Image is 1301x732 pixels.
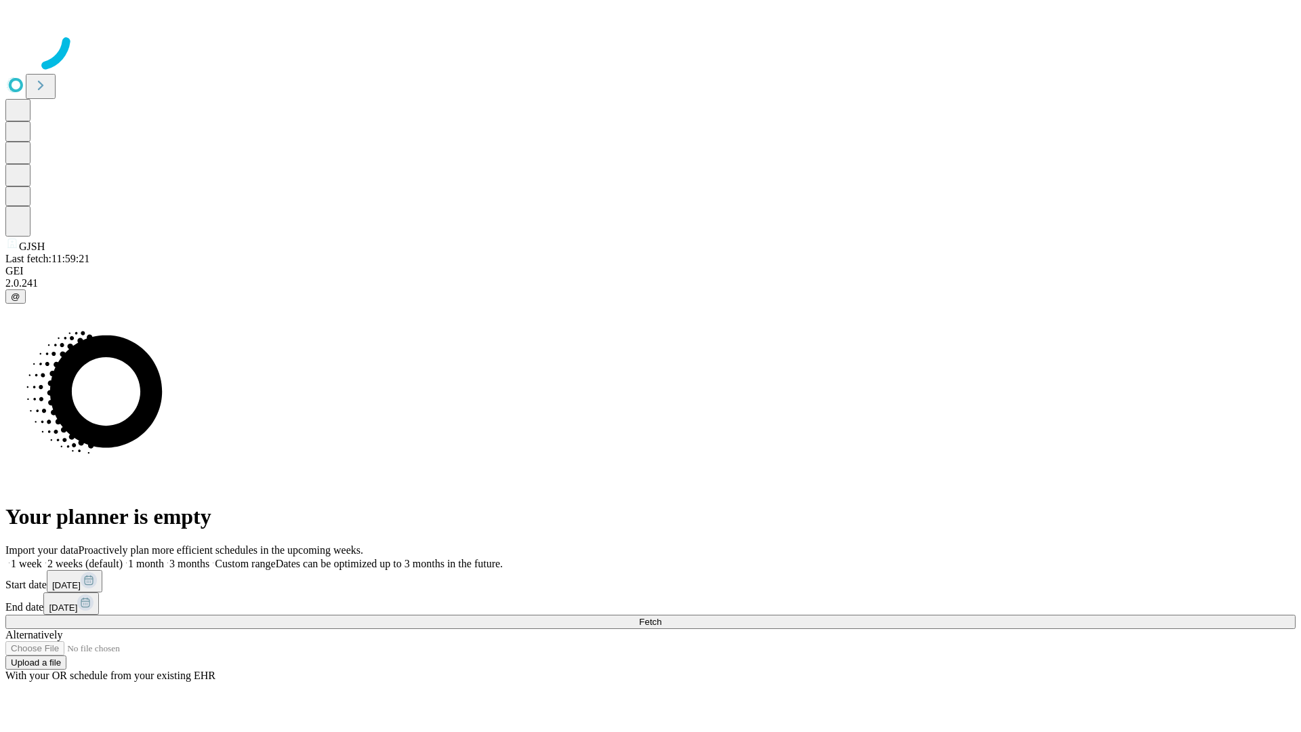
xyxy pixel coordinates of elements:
[5,544,79,556] span: Import your data
[47,570,102,592] button: [DATE]
[639,617,661,627] span: Fetch
[5,253,89,264] span: Last fetch: 11:59:21
[5,592,1296,615] div: End date
[5,655,66,670] button: Upload a file
[5,265,1296,277] div: GEI
[5,277,1296,289] div: 2.0.241
[276,558,503,569] span: Dates can be optimized up to 3 months in the future.
[52,580,81,590] span: [DATE]
[11,291,20,302] span: @
[5,670,215,681] span: With your OR schedule from your existing EHR
[79,544,363,556] span: Proactively plan more efficient schedules in the upcoming weeks.
[5,504,1296,529] h1: Your planner is empty
[215,558,275,569] span: Custom range
[43,592,99,615] button: [DATE]
[19,241,45,252] span: GJSH
[169,558,209,569] span: 3 months
[5,629,62,640] span: Alternatively
[47,558,123,569] span: 2 weeks (default)
[5,289,26,304] button: @
[5,615,1296,629] button: Fetch
[11,558,42,569] span: 1 week
[5,570,1296,592] div: Start date
[128,558,164,569] span: 1 month
[49,603,77,613] span: [DATE]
